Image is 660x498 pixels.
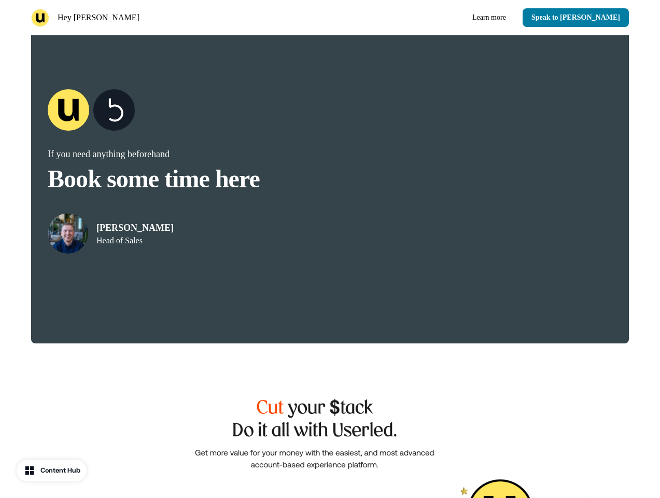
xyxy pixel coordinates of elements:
[58,11,139,24] p: Hey [PERSON_NAME]
[96,221,174,235] p: [PERSON_NAME]
[40,465,80,476] div: Content Hub
[96,236,174,245] p: Head of Sales
[405,16,612,327] iframe: Calendly Scheduling Page
[464,8,514,27] a: Learn more
[48,163,330,195] p: Book some time here
[523,8,629,27] button: Speak to [PERSON_NAME]
[48,147,330,161] p: If you need anything beforehand
[17,460,87,481] button: Content Hub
